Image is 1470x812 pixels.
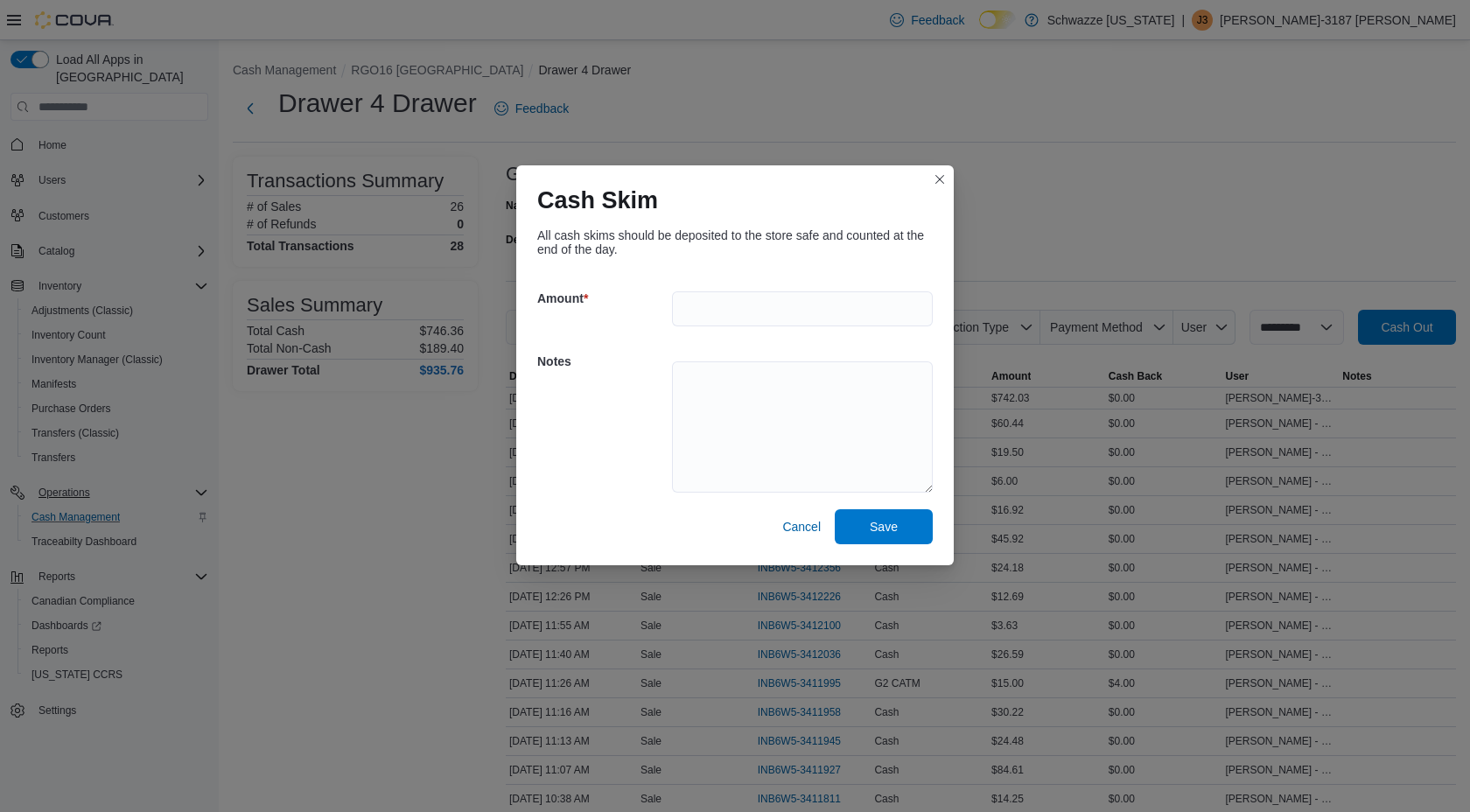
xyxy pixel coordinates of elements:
h1: Cash Skim [537,186,658,214]
h5: Notes [537,344,668,379]
span: Save [870,518,898,535]
button: Cancel [775,509,828,544]
span: Cancel [782,518,821,535]
h5: Amount [537,281,668,316]
button: Save [835,509,933,544]
div: All cash skims should be deposited to the store safe and counted at the end of the day. [537,228,933,256]
button: Closes this modal window [929,169,950,190]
